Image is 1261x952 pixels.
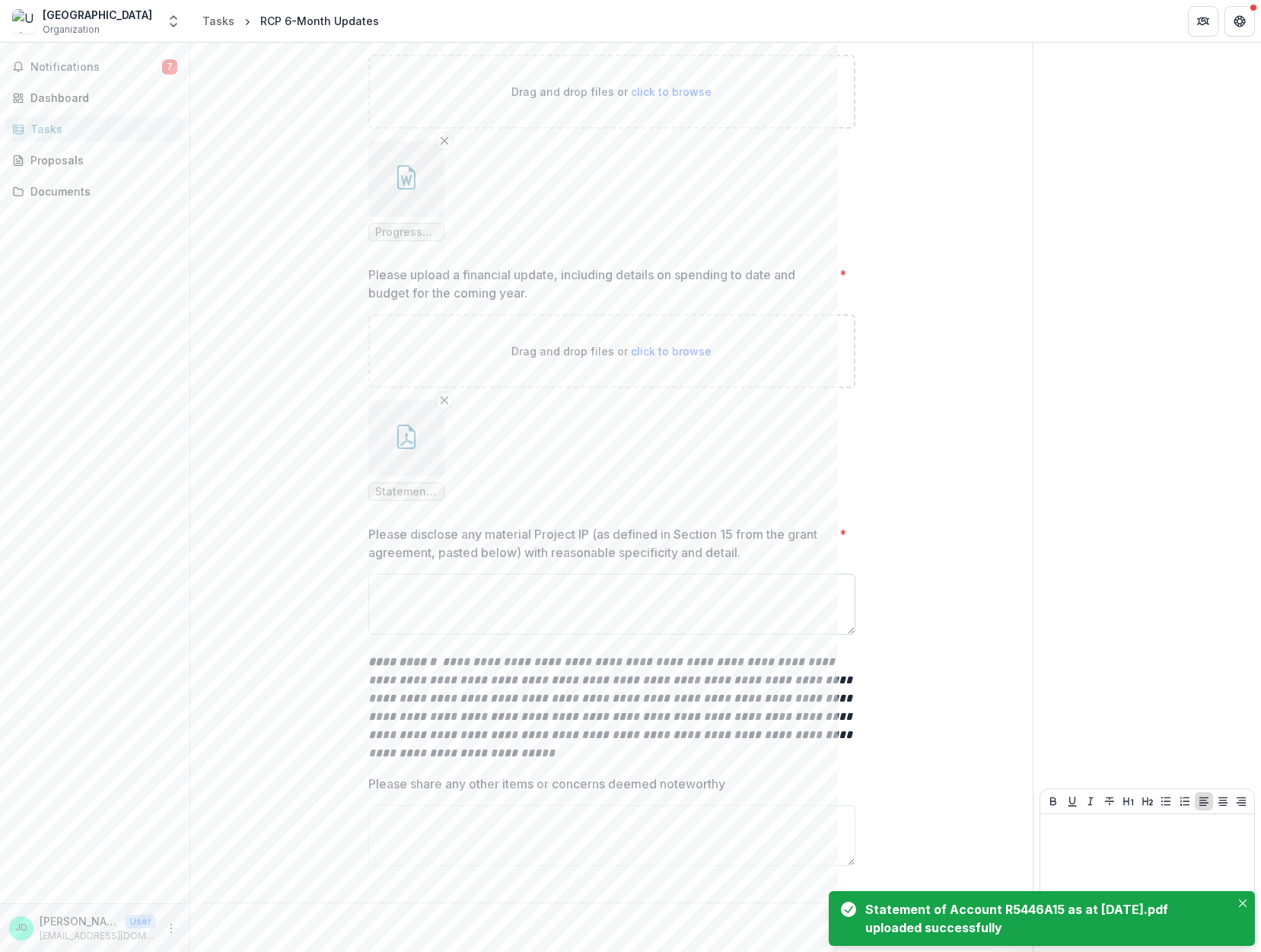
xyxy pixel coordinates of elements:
div: Notifications-bottom-right [823,885,1261,952]
button: Underline [1063,792,1081,810]
button: More [162,919,180,938]
a: Proposals [6,148,183,173]
button: Get Help [1224,6,1255,37]
div: Documents [30,183,171,199]
div: Remove FileProgress report_251013.docx [368,141,444,241]
p: Please upload a financial update, including details on spending to date and budget for the coming... [368,266,833,302]
p: Please share any other items or concerns deemed noteworthy [368,775,725,793]
p: User [125,915,156,928]
button: Strike [1100,792,1119,810]
div: Tasks [202,13,234,29]
span: 7 [162,59,177,75]
div: Dashboard [30,90,171,106]
a: Dashboard [6,85,183,110]
button: Heading 2 [1138,792,1157,810]
button: Close [1234,894,1252,912]
a: Tasks [6,116,183,142]
button: Align Left [1195,792,1213,810]
p: [EMAIL_ADDRESS][DOMAIN_NAME] [40,929,156,943]
button: Bold [1044,792,1062,810]
div: Tasks [30,121,171,137]
p: Please disclose any material Project IP (as defined in Section 15 from the grant agreement, paste... [368,525,833,562]
button: Italicize [1081,792,1100,810]
p: [PERSON_NAME] [40,913,119,929]
button: Ordered List [1176,792,1194,810]
button: Align Right [1232,792,1250,810]
button: Bullet List [1157,792,1175,810]
button: Heading 1 [1119,792,1138,810]
button: Notifications7 [6,55,183,79]
span: Notifications [30,61,162,74]
button: Remove File [435,391,454,409]
div: [GEOGRAPHIC_DATA] [43,7,152,23]
span: click to browse [631,85,712,98]
p: Drag and drop files or [511,84,712,100]
span: Progress report_251013.docx [375,226,438,239]
span: click to browse [631,345,712,358]
div: RCP 6-Month Updates [260,13,379,29]
a: Documents [6,179,183,204]
div: Remove FileStatement of Account R5446A15 as at [DATE].pdf [368,400,444,501]
nav: breadcrumb [196,10,385,32]
button: Align Center [1214,792,1232,810]
div: Jorn Diedrichsen [15,923,27,933]
button: Open entity switcher [163,6,184,37]
button: Partners [1188,6,1218,37]
a: Tasks [196,10,240,32]
div: Proposals [30,152,171,168]
div: Statement of Account R5446A15 as at [DATE].pdf uploaded successfully [865,900,1224,937]
button: Remove File [435,132,454,150]
span: Organization [43,23,100,37]
p: Drag and drop files or [511,343,712,359]
img: University of Western Ontario [12,9,37,33]
span: Statement of Account R5446A15 as at [DATE].pdf [375,486,438,498]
